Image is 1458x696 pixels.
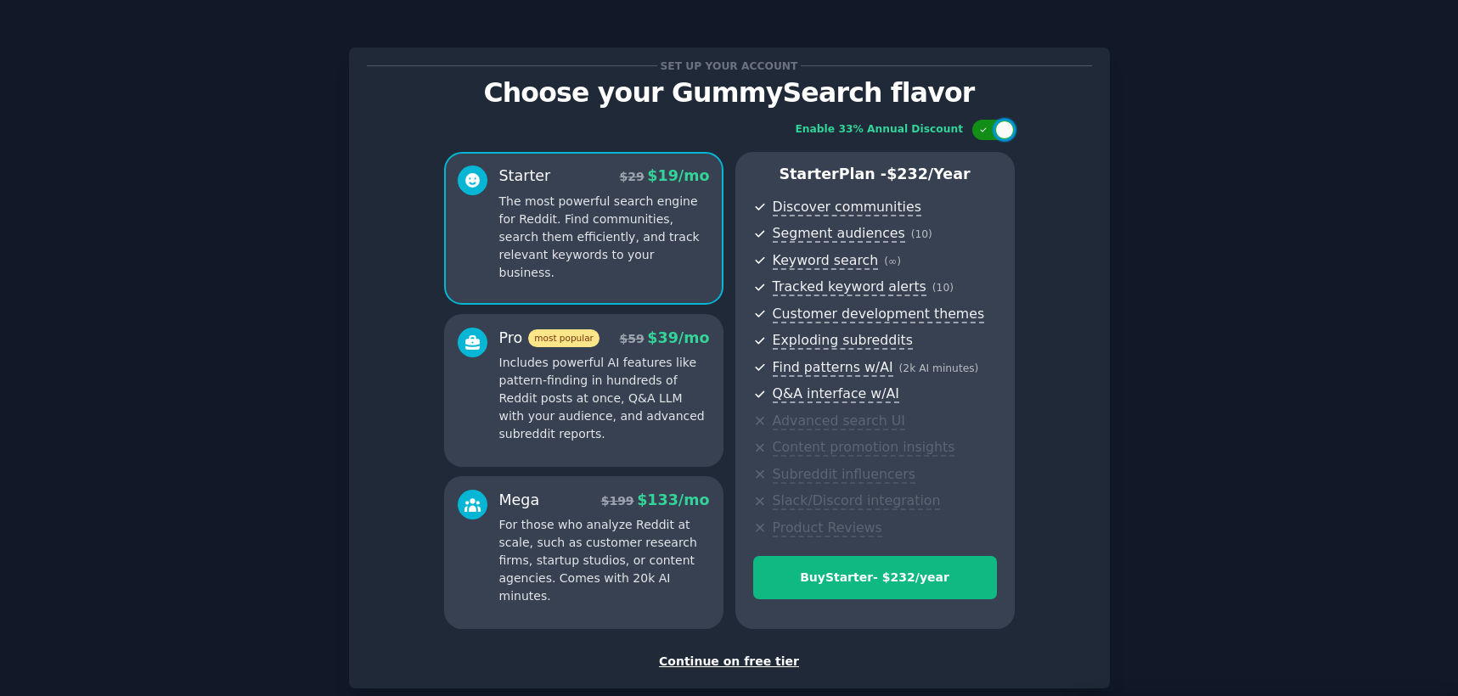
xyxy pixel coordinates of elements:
[367,653,1092,671] div: Continue on free tier
[499,516,710,605] p: For those who analyze Reddit at scale, such as customer research firms, startup studios, or conte...
[601,494,634,508] span: $ 199
[773,492,941,510] span: Slack/Discord integration
[773,306,985,323] span: Customer development themes
[773,332,913,350] span: Exploding subreddits
[796,122,964,138] div: Enable 33% Annual Discount
[887,166,970,182] span: $ 232 /year
[773,199,921,216] span: Discover communities
[753,556,997,599] button: BuyStarter- $232/year
[499,328,600,349] div: Pro
[932,282,954,294] span: ( 10 )
[773,413,905,430] span: Advanced search UI
[754,569,996,587] div: Buy Starter - $ 232 /year
[499,166,551,187] div: Starter
[773,519,882,537] span: Product Reviews
[773,278,926,296] span: Tracked keyword alerts
[911,228,932,240] span: ( 10 )
[773,466,915,484] span: Subreddit influencers
[773,252,879,270] span: Keyword search
[499,354,710,443] p: Includes powerful AI features like pattern-finding in hundreds of Reddit posts at once, Q&A LLM w...
[773,439,955,457] span: Content promotion insights
[647,167,709,184] span: $ 19 /mo
[647,329,709,346] span: $ 39 /mo
[884,255,901,267] span: ( ∞ )
[899,362,979,374] span: ( 2k AI minutes )
[773,359,893,377] span: Find patterns w/AI
[753,164,997,185] p: Starter Plan -
[528,329,600,347] span: most popular
[499,490,540,511] div: Mega
[637,491,709,508] span: $ 133 /mo
[367,78,1092,108] p: Choose your GummySearch flavor
[657,57,801,75] span: Set up your account
[499,193,710,282] p: The most powerful search engine for Reddit. Find communities, search them efficiently, and track ...
[773,385,899,403] span: Q&A interface w/AI
[620,332,645,345] span: $ 59
[620,170,645,183] span: $ 29
[773,225,905,243] span: Segment audiences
